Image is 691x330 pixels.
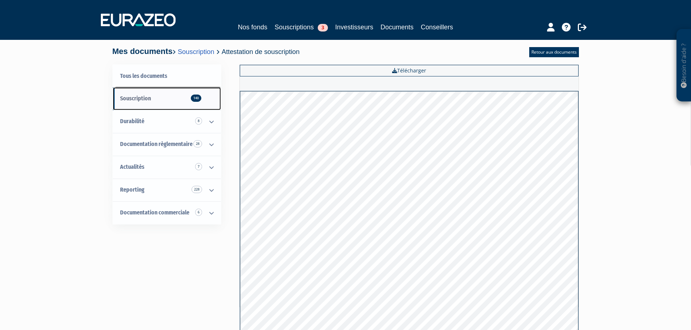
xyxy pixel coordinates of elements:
span: 3 [318,24,328,32]
a: Tous les documents [113,65,221,88]
a: Documentation règlementaire 28 [113,133,221,156]
a: Durabilité 8 [113,110,221,133]
span: Actualités [120,163,144,170]
a: Souscription [178,48,214,55]
span: Documentation commerciale [120,209,189,216]
a: Conseillers [421,22,453,32]
a: Nos fonds [238,22,267,32]
span: 228 [192,186,202,193]
a: Souscription140 [113,87,221,110]
span: Souscription [120,95,151,102]
a: Télécharger [240,65,579,76]
img: 1732889491-logotype_eurazeo_blanc_rvb.png [101,13,176,26]
p: Besoin d'aide ? [680,33,688,98]
a: Documentation commerciale 6 [113,201,221,224]
span: Durabilité [120,118,144,125]
span: 7 [195,163,202,170]
h4: Mes documents [112,47,300,56]
span: 140 [191,95,201,102]
a: Investisseurs [335,22,373,32]
a: Actualités 7 [113,156,221,179]
span: 28 [193,140,202,147]
span: Reporting [120,186,144,193]
span: Attestation de souscription [222,48,300,55]
span: 8 [195,117,202,125]
a: Documents [381,22,414,32]
span: Documentation règlementaire [120,141,193,147]
a: Reporting 228 [113,179,221,201]
span: 6 [195,209,202,216]
a: Souscriptions3 [275,22,328,32]
a: Retour aux documents [529,47,579,57]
